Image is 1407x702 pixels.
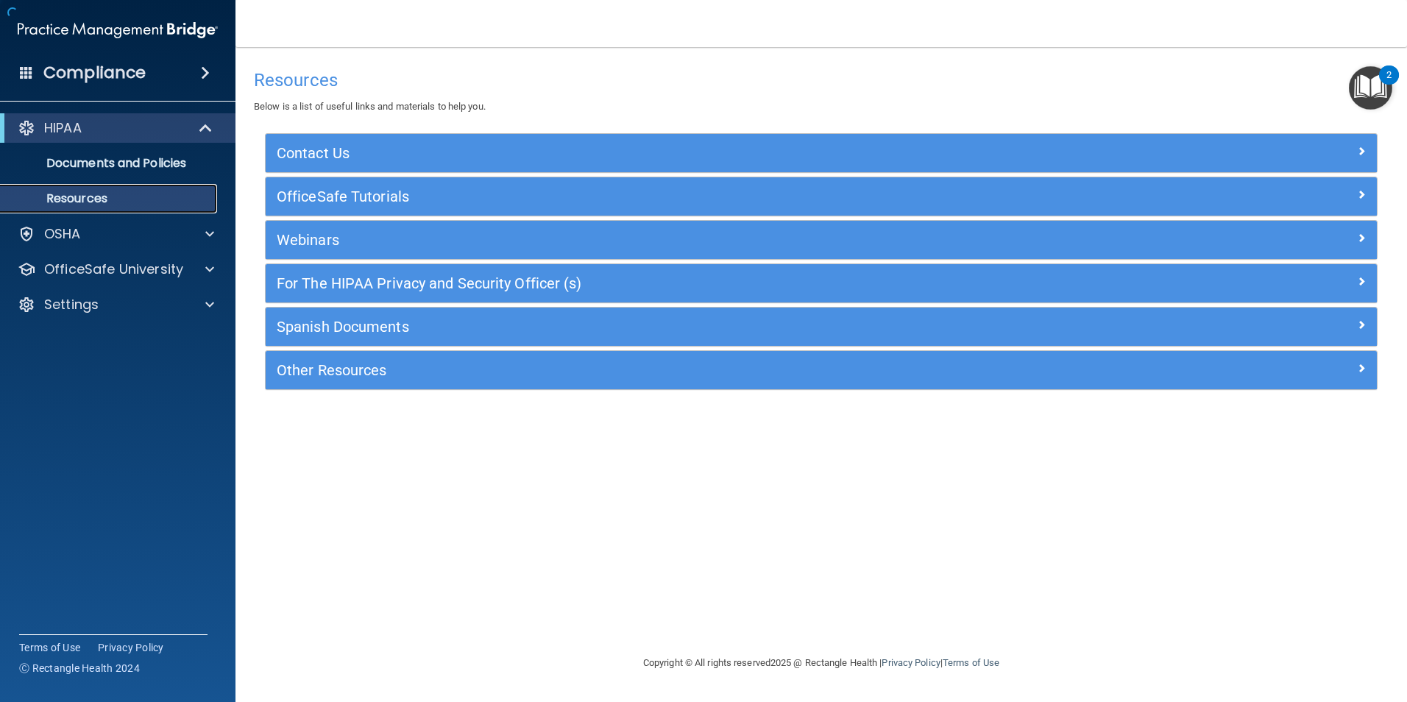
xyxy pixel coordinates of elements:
p: Resources [10,191,210,206]
a: OSHA [18,225,214,243]
p: Documents and Policies [10,156,210,171]
a: Privacy Policy [882,657,940,668]
div: Copyright © All rights reserved 2025 @ Rectangle Health | | [553,639,1090,687]
div: 2 [1386,75,1392,94]
h5: OfficeSafe Tutorials [277,188,1088,205]
a: OfficeSafe University [18,260,214,278]
a: Terms of Use [19,640,80,655]
a: Spanish Documents [277,315,1366,338]
a: Settings [18,296,214,313]
a: For The HIPAA Privacy and Security Officer (s) [277,272,1366,295]
p: OSHA [44,225,81,243]
p: Settings [44,296,99,313]
h5: Webinars [277,232,1088,248]
button: Open Resource Center, 2 new notifications [1349,66,1392,110]
iframe: Drift Widget Chat Controller [1152,598,1389,656]
h4: Resources [254,71,1389,90]
h5: For The HIPAA Privacy and Security Officer (s) [277,275,1088,291]
a: HIPAA [18,119,213,137]
a: Privacy Policy [98,640,164,655]
h5: Other Resources [277,362,1088,378]
a: Webinars [277,228,1366,252]
h4: Compliance [43,63,146,83]
span: Ⓒ Rectangle Health 2024 [19,661,140,676]
h5: Contact Us [277,145,1088,161]
a: Other Resources [277,358,1366,382]
a: OfficeSafe Tutorials [277,185,1366,208]
a: Contact Us [277,141,1366,165]
img: PMB logo [18,15,218,45]
span: Below is a list of useful links and materials to help you. [254,101,486,112]
p: OfficeSafe University [44,260,183,278]
a: Terms of Use [943,657,999,668]
h5: Spanish Documents [277,319,1088,335]
p: HIPAA [44,119,82,137]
